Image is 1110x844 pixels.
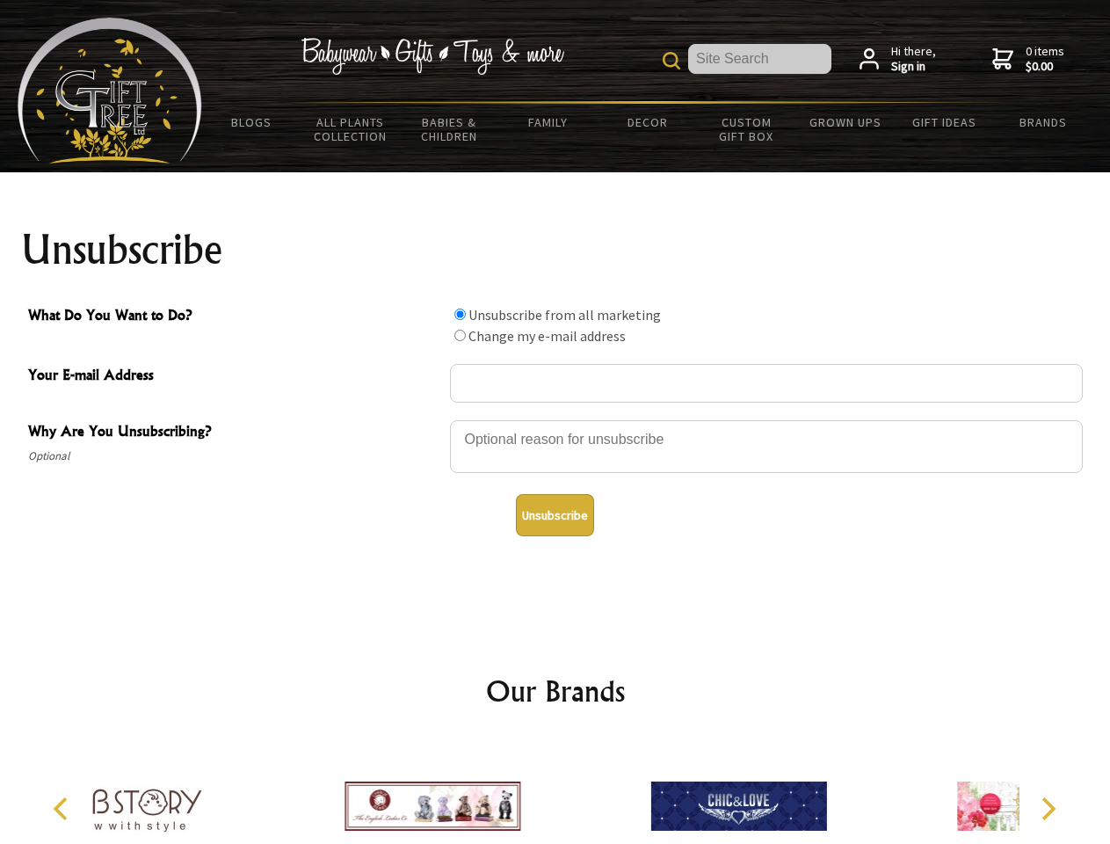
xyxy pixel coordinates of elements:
span: What Do You Want to Do? [28,304,441,330]
label: Change my e-mail address [468,327,626,345]
textarea: Why Are You Unsubscribing? [450,420,1083,473]
a: BLOGS [202,104,301,141]
strong: $0.00 [1026,59,1064,75]
a: Hi there,Sign in [860,44,936,75]
a: Decor [598,104,697,141]
img: Babywear - Gifts - Toys & more [301,38,564,75]
input: What Do You Want to Do? [454,330,466,341]
a: All Plants Collection [301,104,401,155]
span: 0 items [1026,43,1064,75]
img: product search [663,52,680,69]
button: Previous [44,789,83,828]
input: Site Search [688,44,831,74]
span: Your E-mail Address [28,364,441,389]
span: Why Are You Unsubscribing? [28,420,441,446]
a: Babies & Children [400,104,499,155]
a: Grown Ups [795,104,895,141]
input: What Do You Want to Do? [454,309,466,320]
a: Custom Gift Box [697,104,796,155]
a: 0 items$0.00 [992,44,1064,75]
span: Hi there, [891,44,936,75]
label: Unsubscribe from all marketing [468,306,661,324]
h2: Our Brands [35,670,1076,712]
a: Brands [994,104,1093,141]
a: Family [499,104,599,141]
input: Your E-mail Address [450,364,1083,403]
img: Babyware - Gifts - Toys and more... [18,18,202,164]
strong: Sign in [891,59,936,75]
h1: Unsubscribe [21,229,1090,271]
a: Gift Ideas [895,104,994,141]
button: Unsubscribe [516,494,594,536]
button: Next [1028,789,1067,828]
span: Optional [28,446,441,467]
